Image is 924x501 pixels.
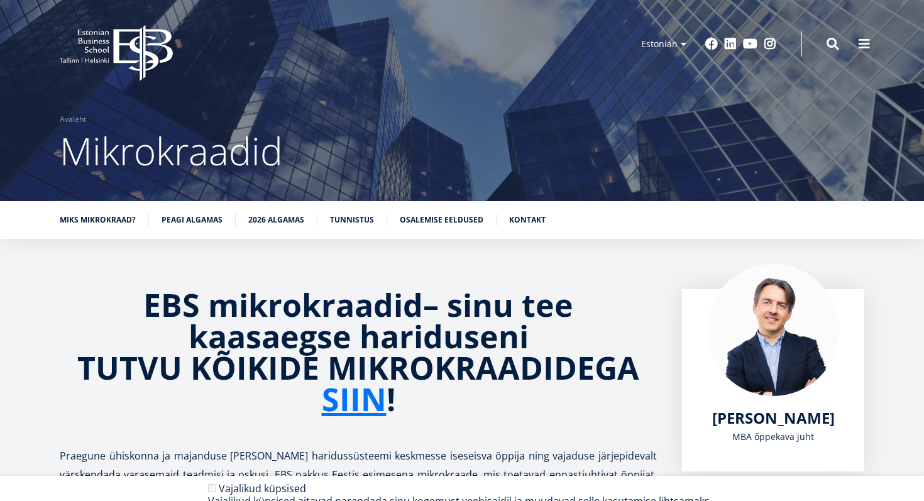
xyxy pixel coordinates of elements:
[400,214,483,226] a: Osalemise eeldused
[219,482,306,495] label: Vajalikud küpsised
[143,284,423,326] strong: EBS mikrokraadid
[162,214,223,226] a: Peagi algamas
[712,407,835,428] span: [PERSON_NAME]
[60,214,136,226] a: Miks mikrokraad?
[712,409,835,427] a: [PERSON_NAME]
[330,214,374,226] a: Tunnistus
[707,264,839,396] img: Marko Rillo
[707,427,839,446] div: MBA õppekava juht
[705,38,718,50] a: Facebook
[423,284,439,326] strong: –
[248,214,304,226] a: 2026 algamas
[60,125,283,177] span: Mikrokraadid
[743,38,757,50] a: Youtube
[724,38,737,50] a: Linkedin
[764,38,776,50] a: Instagram
[60,113,86,126] a: Avaleht
[322,383,387,415] a: SIIN
[509,214,546,226] a: Kontakt
[77,284,639,421] strong: sinu tee kaasaegse hariduseni TUTVU KÕIKIDE MIKROKRAADIDEGA !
